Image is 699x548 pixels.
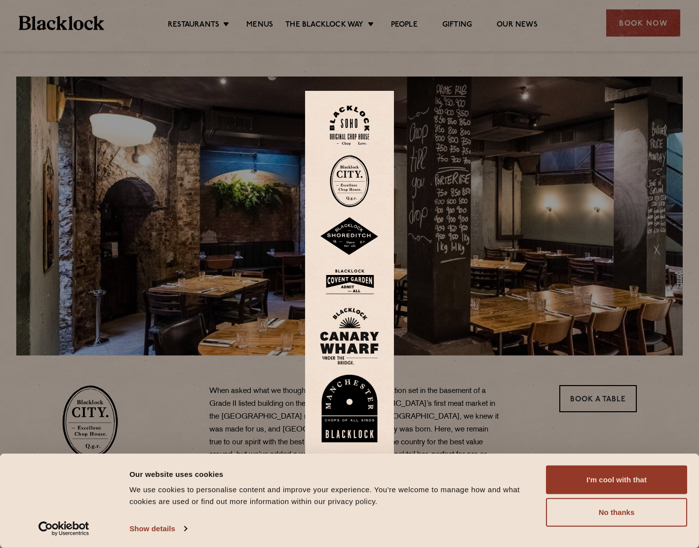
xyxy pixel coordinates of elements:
img: Soho-stamp-default.svg [330,106,369,146]
div: We use cookies to personalise content and improve your experience. You're welcome to manage how a... [129,484,535,508]
a: Show details [129,521,187,536]
a: Usercentrics Cookiebot - opens in a new window [21,521,107,536]
img: BLA_1470_CoventGarden_Website_Solid.svg [320,266,379,298]
button: No thanks [546,498,687,527]
img: Shoreditch-stamp-v2-default.svg [320,217,379,256]
button: I'm cool with that [546,466,687,494]
img: BL_Manchester_Logo-bleed.png [320,375,379,443]
div: Our website uses cookies [129,468,535,480]
img: BL_CW_Logo_Website.svg [320,308,379,365]
img: City-stamp-default.svg [330,155,369,207]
